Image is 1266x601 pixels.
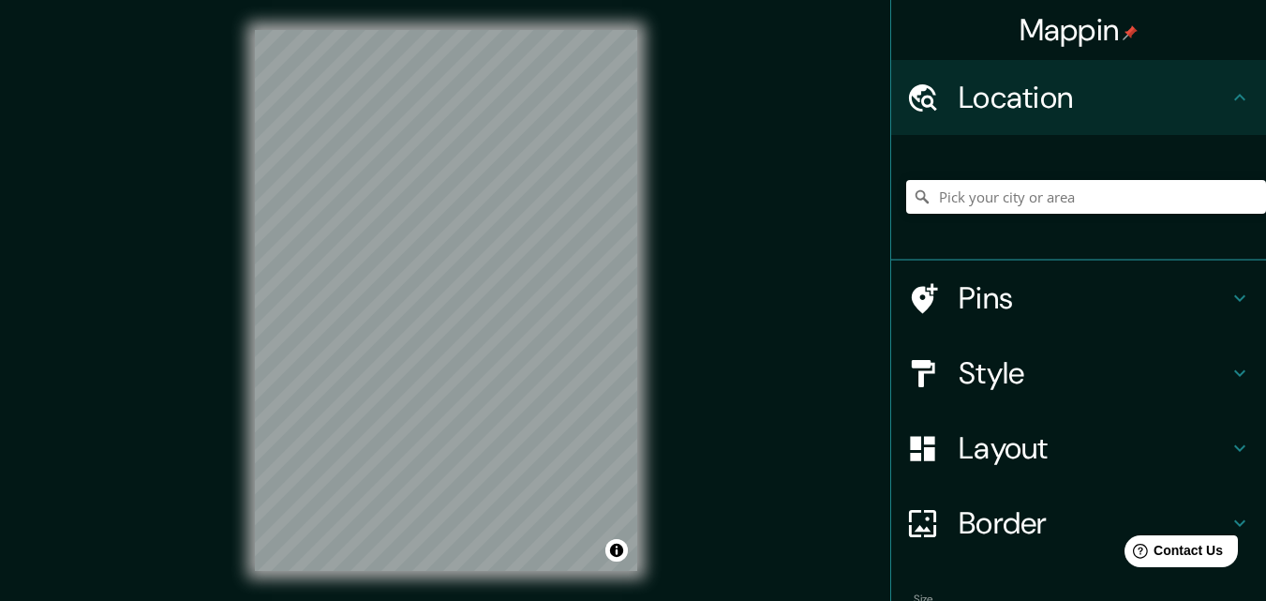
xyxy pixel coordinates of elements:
[906,180,1266,214] input: Pick your city or area
[1020,11,1139,49] h4: Mappin
[959,429,1229,467] h4: Layout
[891,486,1266,561] div: Border
[891,60,1266,135] div: Location
[605,539,628,562] button: Toggle attribution
[959,504,1229,542] h4: Border
[891,411,1266,486] div: Layout
[959,354,1229,392] h4: Style
[1099,528,1245,580] iframe: Help widget launcher
[891,261,1266,336] div: Pins
[1123,25,1138,40] img: pin-icon.png
[959,79,1229,116] h4: Location
[891,336,1266,411] div: Style
[959,279,1229,317] h4: Pins
[255,30,637,571] canvas: Map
